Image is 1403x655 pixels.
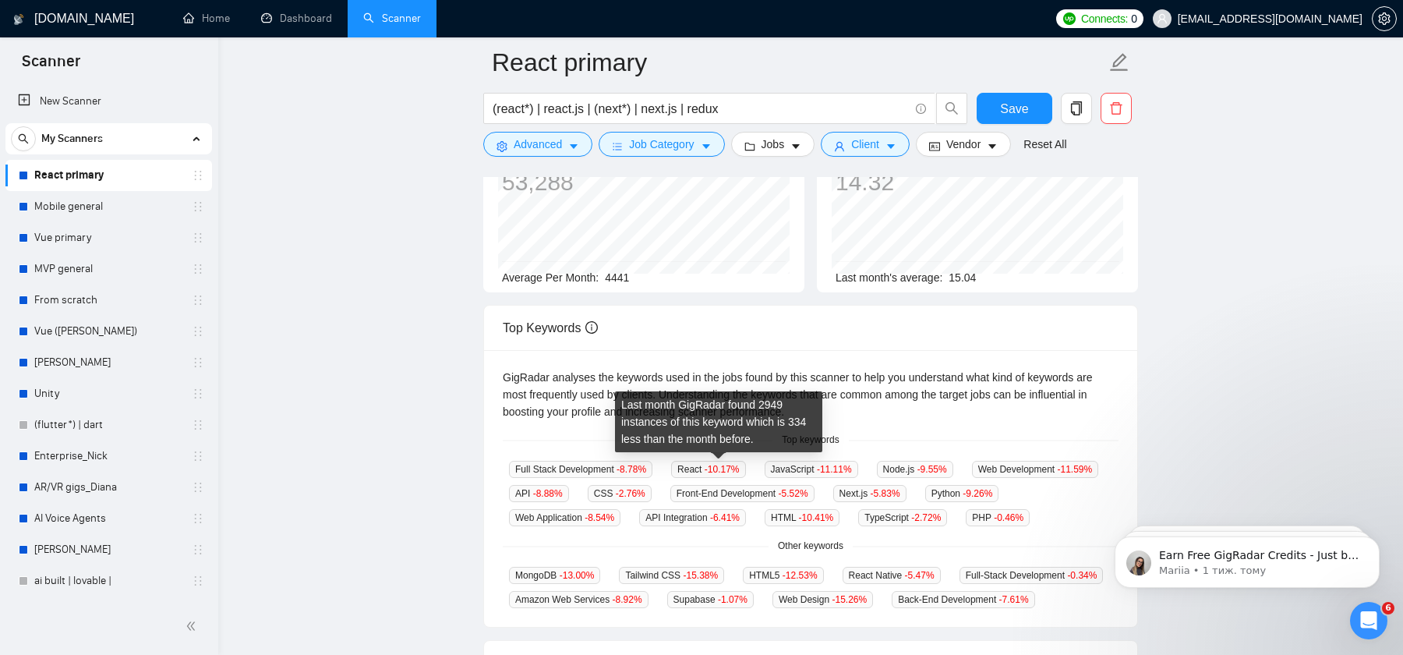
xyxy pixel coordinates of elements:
[34,472,182,503] a: AR/VR gigs_Diana
[629,136,694,153] span: Job Category
[977,93,1052,124] button: Save
[701,140,712,152] span: caret-down
[13,7,24,32] img: logo
[836,271,942,284] span: Last month's average:
[605,271,629,284] span: 4441
[972,461,1099,478] span: Web Development
[966,509,1030,526] span: PHP
[639,509,746,526] span: API Integration
[503,369,1119,420] div: GigRadar analyses the keywords used in the jobs found by this scanner to help you understand what...
[799,512,834,523] span: -10.41 %
[5,123,212,597] li: My Scanners
[192,200,204,213] span: holder
[34,253,182,285] a: MVP general
[762,136,785,153] span: Jobs
[34,441,182,472] a: Enterprise_Nick
[192,356,204,369] span: holder
[612,140,623,152] span: bars
[765,461,858,478] span: JavaScript
[560,570,595,581] span: -13.00 %
[821,132,910,157] button: userClientcaret-down
[34,534,182,565] a: [PERSON_NAME]
[493,99,909,119] input: Search Freelance Jobs...
[192,169,204,182] span: holder
[949,271,976,284] span: 15.04
[1373,12,1396,25] span: setting
[744,140,755,152] span: folder
[41,123,103,154] span: My Scanners
[503,306,1119,350] div: Top Keywords
[1067,570,1097,581] span: -0.34 %
[925,485,999,502] span: Python
[613,594,642,605] span: -8.92 %
[1372,6,1397,31] button: setting
[192,263,204,275] span: holder
[936,93,967,124] button: search
[877,461,953,478] span: Node.js
[533,488,563,499] span: -8.88 %
[34,160,182,191] a: React primary
[999,594,1029,605] span: -7.61 %
[5,86,212,117] li: New Scanner
[9,50,93,83] span: Scanner
[916,104,926,114] span: info-circle
[12,133,35,144] span: search
[817,464,852,475] span: -11.11 %
[497,140,507,152] span: setting
[619,567,724,584] span: Tailwind CSS
[34,222,182,253] a: Vue primary
[192,294,204,306] span: holder
[772,591,873,608] span: Web Design
[34,565,182,597] a: ai built | lovable |
[599,132,724,157] button: barsJob Categorycaret-down
[1091,504,1403,613] iframe: Intercom notifications повідомлення
[34,378,182,409] a: Unity
[1109,52,1129,73] span: edit
[192,419,204,431] span: holder
[1061,93,1092,124] button: copy
[1101,101,1131,115] span: delete
[834,140,845,152] span: user
[192,575,204,587] span: holder
[1157,13,1168,24] span: user
[34,347,182,378] a: [PERSON_NAME]
[509,485,569,502] span: API
[1350,602,1387,639] iframe: Intercom live chat
[833,485,906,502] span: Next.js
[769,539,853,554] span: Other keywords
[192,325,204,338] span: holder
[192,481,204,494] span: holder
[790,140,801,152] span: caret-down
[1101,93,1132,124] button: delete
[11,126,36,151] button: search
[892,591,1034,608] span: Back-End Development
[905,570,935,581] span: -5.47 %
[34,316,182,347] a: Vue ([PERSON_NAME])
[192,388,204,400] span: holder
[705,464,740,475] span: -10.17 %
[843,567,941,584] span: React Native
[917,464,947,475] span: -9.55 %
[1063,12,1076,25] img: upwork-logo.png
[743,567,823,584] span: HTML5
[514,136,562,153] span: Advanced
[192,450,204,462] span: holder
[483,132,592,157] button: settingAdvancedcaret-down
[994,512,1023,523] span: -0.46 %
[670,485,815,502] span: Front-End Development
[588,485,652,502] span: CSS
[718,594,747,605] span: -1.07 %
[509,591,648,608] span: Amazon Web Services
[916,132,1011,157] button: idcardVendorcaret-down
[568,140,579,152] span: caret-down
[783,570,818,581] span: -12.53 %
[261,12,332,25] a: dashboardDashboard
[885,140,896,152] span: caret-down
[858,509,947,526] span: TypeScript
[871,488,900,499] span: -5.83 %
[937,101,967,115] span: search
